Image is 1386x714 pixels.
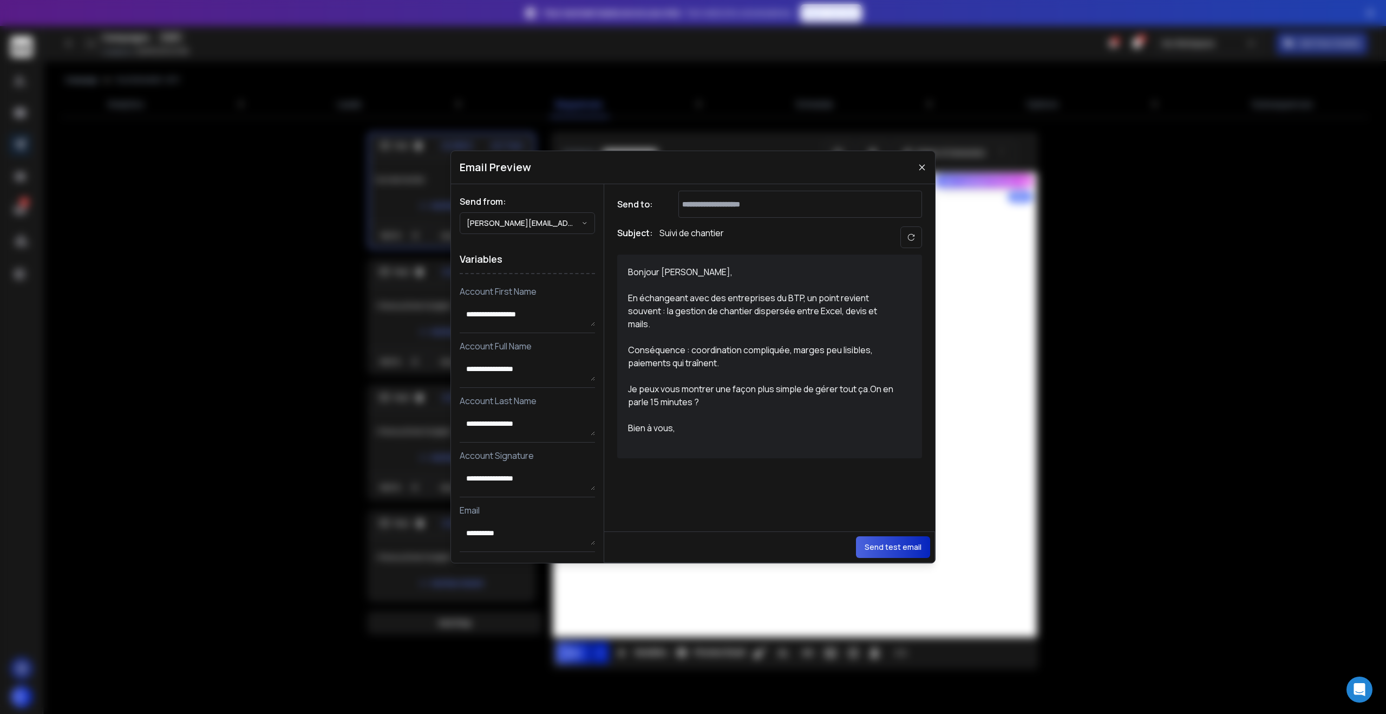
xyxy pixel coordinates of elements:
div: v 4.0.25 [30,17,53,26]
img: logo_orange.svg [17,17,26,26]
div: Domaine: [URL] [28,28,80,37]
div: Mots-clés [135,64,166,71]
img: website_grey.svg [17,28,26,37]
div: Je peux vous montrer une façon plus simple de gérer tout ça. [628,382,899,408]
p: Account Last Name [460,394,595,407]
div: Conséquence : coordination compliquée, marges peu lisibles, paiements qui traînent. [628,330,899,382]
p: [PERSON_NAME][EMAIL_ADDRESS][DOMAIN_NAME] [467,218,581,229]
div: En échangeant avec des entreprises du BTP, un point revient souvent : la gestion de chantier disp... [628,291,899,330]
h1: Send to: [617,198,661,211]
h1: Email Preview [460,160,531,175]
div: Open Intercom Messenger [1346,677,1372,703]
img: tab_domain_overview_orange.svg [44,63,53,72]
button: Send test email [856,536,930,558]
p: Account Full Name [460,340,595,353]
p: Email [460,504,595,517]
h1: Subject: [617,226,653,248]
div: Bonjour [PERSON_NAME], [628,265,899,291]
div: Domaine [56,64,83,71]
h1: Variables [460,245,595,274]
p: Account Signature [460,449,595,462]
img: tab_keywords_by_traffic_grey.svg [123,63,132,72]
p: Account First Name [460,285,595,298]
p: Suivi de chantier [659,226,724,248]
h1: Send from: [460,195,595,208]
div: Bien à vous, [628,408,899,434]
